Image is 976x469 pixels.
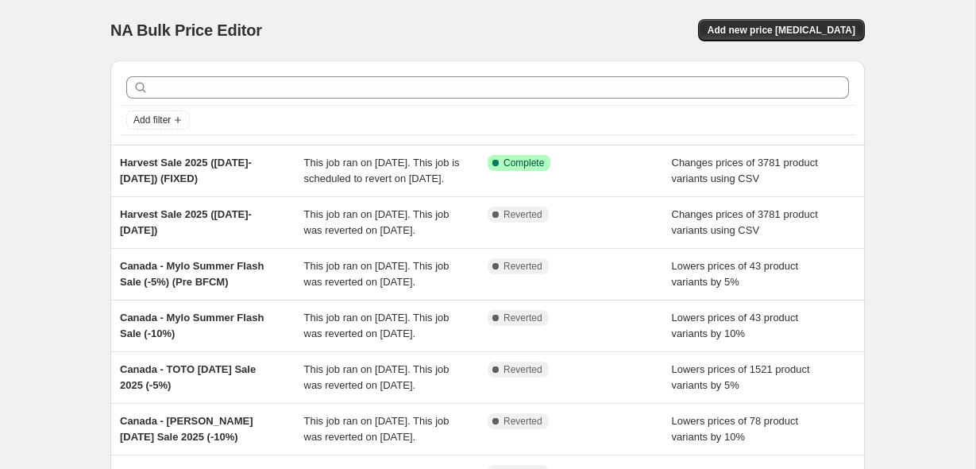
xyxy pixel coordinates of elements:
span: Lowers prices of 43 product variants by 10% [672,312,799,339]
span: Reverted [503,260,542,273]
span: Canada - TOTO [DATE] Sale 2025 (-5%) [120,363,256,391]
span: This job ran on [DATE]. This job is scheduled to revert on [DATE]. [304,157,460,184]
span: Lowers prices of 1521 product variants by 5% [672,363,810,391]
span: This job ran on [DATE]. This job was reverted on [DATE]. [304,415,449,443]
span: Canada - Mylo Summer Flash Sale (-10%) [120,312,264,339]
span: This job ran on [DATE]. This job was reverted on [DATE]. [304,260,449,288]
span: Reverted [503,363,542,376]
span: Changes prices of 3781 product variants using CSV [672,208,818,236]
button: Add filter [126,110,190,130]
span: Harvest Sale 2025 ([DATE]-[DATE]) (FIXED) [120,157,252,184]
button: Add new price [MEDICAL_DATA] [698,19,865,41]
span: Changes prices of 3781 product variants using CSV [672,157,818,184]
span: Reverted [503,312,542,324]
span: Harvest Sale 2025 ([DATE]-[DATE]) [120,208,252,236]
span: Lowers prices of 78 product variants by 10% [672,415,799,443]
span: This job ran on [DATE]. This job was reverted on [DATE]. [304,208,449,236]
span: This job ran on [DATE]. This job was reverted on [DATE]. [304,363,449,391]
span: Add filter [133,114,171,126]
span: Lowers prices of 43 product variants by 5% [672,260,799,288]
span: Canada - Mylo Summer Flash Sale (-5%) (Pre BFCM) [120,260,264,288]
span: Complete [503,157,544,169]
span: Canada - [PERSON_NAME] [DATE] Sale 2025 (-10%) [120,415,253,443]
span: NA Bulk Price Editor [110,21,262,39]
span: Reverted [503,208,542,221]
span: Add new price [MEDICAL_DATA] [708,24,855,37]
span: This job ran on [DATE]. This job was reverted on [DATE]. [304,312,449,339]
span: Reverted [503,415,542,428]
